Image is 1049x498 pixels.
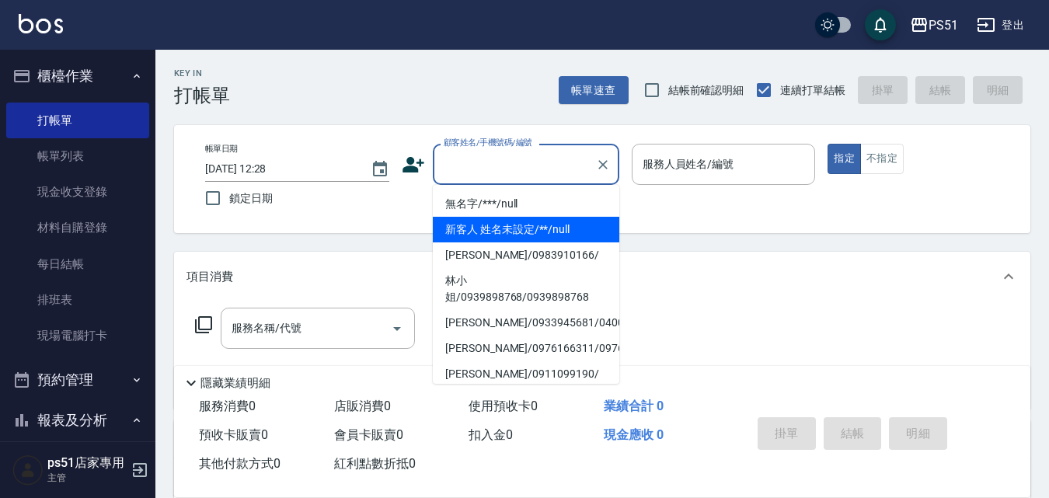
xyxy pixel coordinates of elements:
span: 現金應收 0 [604,427,664,442]
div: PS51 [929,16,958,35]
span: 使用預收卡 0 [469,399,538,413]
button: 指定 [828,144,861,174]
button: Open [385,316,409,341]
button: 帳單速查 [559,76,629,105]
li: 林小姐/0939898768/0939898768 [433,268,619,310]
span: 結帳前確認明細 [668,82,744,99]
a: 現場電腦打卡 [6,318,149,353]
li: [PERSON_NAME]/0933945681/040017 [433,310,619,336]
a: 打帳單 [6,103,149,138]
button: 櫃檯作業 [6,56,149,96]
p: 主管 [47,471,127,485]
span: 預收卡販賣 0 [199,427,268,442]
button: 預約管理 [6,360,149,400]
button: 登出 [971,11,1030,40]
span: 鎖定日期 [229,190,273,207]
button: PS51 [904,9,964,41]
a: 帳單列表 [6,138,149,174]
span: 紅利點數折抵 0 [334,456,416,471]
div: 項目消費 [174,252,1030,301]
span: 業績合計 0 [604,399,664,413]
span: 其他付款方式 0 [199,456,281,471]
p: 隱藏業績明細 [200,375,270,392]
label: 顧客姓名/手機號碼/編號 [444,137,532,148]
input: YYYY/MM/DD hh:mm [205,156,355,182]
li: [PERSON_NAME]/0976166311/0976166311 [433,336,619,361]
span: 服務消費 0 [199,399,256,413]
h3: 打帳單 [174,85,230,106]
span: 店販消費 0 [334,399,391,413]
a: 排班表 [6,282,149,318]
a: 材料自購登錄 [6,210,149,246]
img: Logo [19,14,63,33]
a: 每日結帳 [6,246,149,282]
span: 扣入金 0 [469,427,513,442]
p: 項目消費 [186,269,233,285]
button: save [865,9,896,40]
img: Person [12,454,44,486]
button: Choose date, selected date is 2025-09-17 [361,151,399,188]
span: 連續打單結帳 [780,82,845,99]
h5: ps51店家專用 [47,455,127,471]
li: 新客人 姓名未設定/**/null [433,217,619,242]
a: 現金收支登錄 [6,174,149,210]
button: 不指定 [860,144,904,174]
button: Clear [592,154,614,176]
span: 會員卡販賣 0 [334,427,403,442]
li: [PERSON_NAME]/0983910166/ [433,242,619,268]
li: [PERSON_NAME]/0911099190/ [433,361,619,387]
h2: Key In [174,68,230,78]
button: 報表及分析 [6,400,149,441]
label: 帳單日期 [205,143,238,155]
